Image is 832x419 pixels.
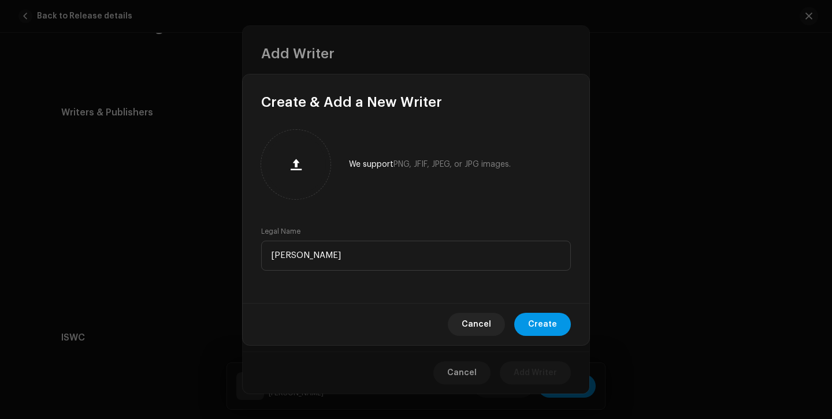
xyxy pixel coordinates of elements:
[462,313,491,336] span: Cancel
[393,160,511,169] span: PNG, JFIF, JPEG, or JPG images.
[349,160,511,169] div: We support
[514,313,571,336] button: Create
[261,227,300,236] label: Legal Name
[448,313,505,336] button: Cancel
[261,93,442,111] span: Create & Add a New Writer
[528,313,557,336] span: Create
[261,241,571,271] input: Enter legal name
